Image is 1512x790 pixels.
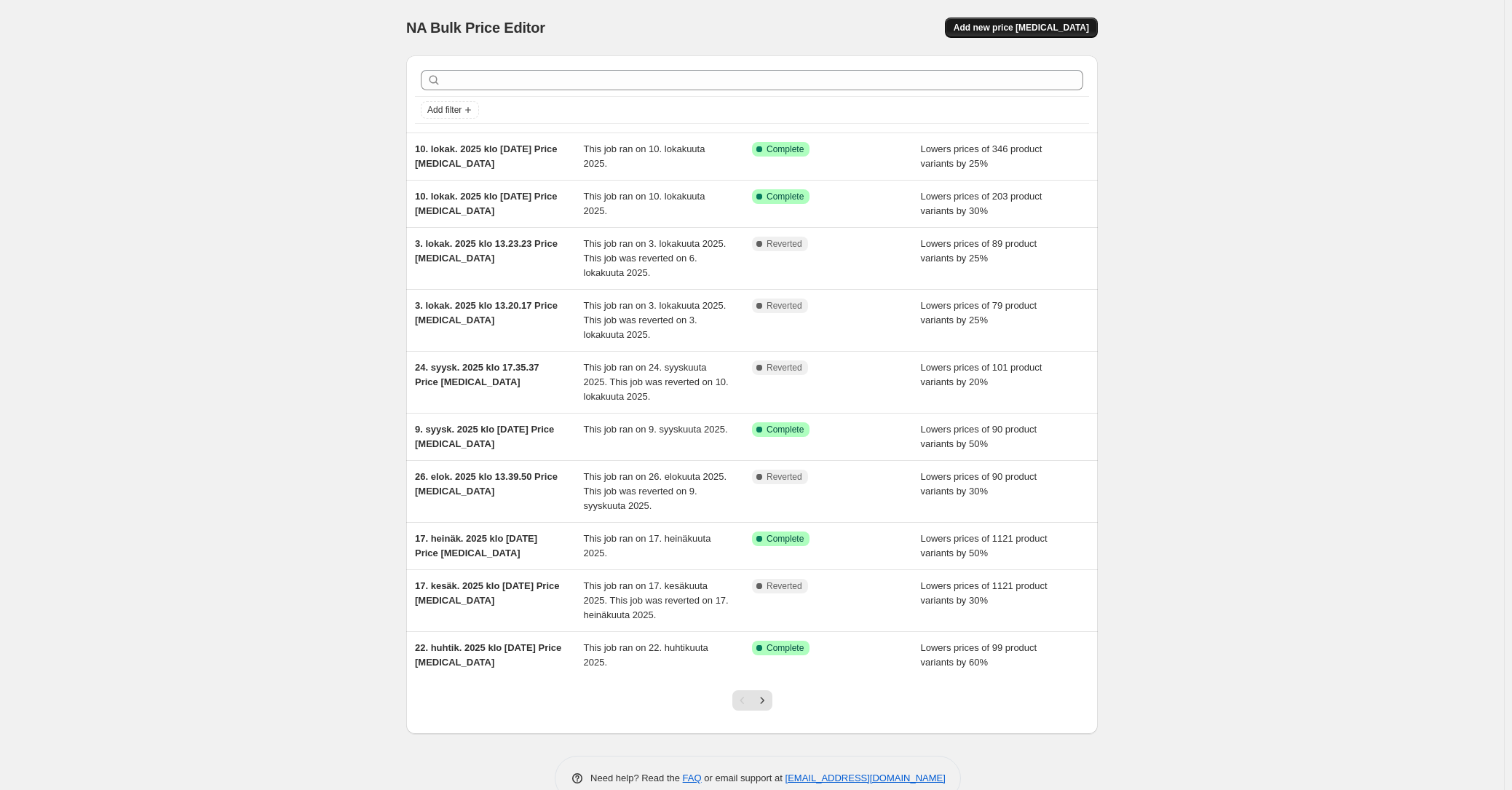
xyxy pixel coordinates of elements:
span: Complete [767,191,804,202]
span: This job ran on 26. elokuuta 2025. This job was reverted on 9. syyskuuta 2025. [584,471,727,511]
span: This job ran on 9. syyskuuta 2025. [584,424,728,435]
span: 9. syysk. 2025 klo [DATE] Price [MEDICAL_DATA] [415,424,554,449]
span: Lowers prices of 90 product variants by 50% [921,424,1037,449]
span: This job ran on 10. lokakuuta 2025. [584,191,705,216]
span: 17. kesäk. 2025 klo [DATE] Price [MEDICAL_DATA] [415,580,559,606]
span: Lowers prices of 203 product variants by 30% [921,191,1042,216]
span: Lowers prices of 346 product variants by 25% [921,143,1042,169]
span: Reverted [767,362,802,374]
span: Complete [767,533,804,545]
span: Lowers prices of 99 product variants by 60% [921,642,1037,668]
span: Lowers prices of 1121 product variants by 30% [921,580,1048,606]
span: This job ran on 3. lokakuuta 2025. This job was reverted on 3. lokakuuta 2025. [584,300,727,340]
span: This job ran on 3. lokakuuta 2025. This job was reverted on 6. lokakuuta 2025. [584,238,727,278]
a: FAQ [683,773,702,783]
span: Reverted [767,580,802,592]
span: Complete [767,424,804,435]
span: NA Bulk Price Editor [406,20,545,36]
span: Lowers prices of 101 product variants by 20% [921,362,1042,387]
button: Next [752,690,772,711]
button: Add filter [421,101,479,119]
span: Lowers prices of 79 product variants by 25% [921,300,1037,325]
span: This job ran on 17. kesäkuuta 2025. This job was reverted on 17. heinäkuuta 2025. [584,580,729,620]
span: Reverted [767,238,802,250]
span: Add new price [MEDICAL_DATA] [954,22,1089,33]
span: 10. lokak. 2025 klo [DATE] Price [MEDICAL_DATA] [415,191,558,216]
button: Add new price [MEDICAL_DATA] [945,17,1098,38]
span: Add filter [427,104,462,116]
span: 17. heinäk. 2025 klo [DATE] Price [MEDICAL_DATA] [415,533,537,558]
span: 22. huhtik. 2025 klo [DATE] Price [MEDICAL_DATA] [415,642,561,668]
span: This job ran on 10. lokakuuta 2025. [584,143,705,169]
span: Lowers prices of 89 product variants by 25% [921,238,1037,264]
span: Reverted [767,471,802,483]
span: 26. elok. 2025 klo 13.39.50 Price [MEDICAL_DATA] [415,471,558,497]
span: 24. syysk. 2025 klo 17.35.37 Price [MEDICAL_DATA] [415,362,539,387]
span: Complete [767,143,804,155]
a: [EMAIL_ADDRESS][DOMAIN_NAME] [785,773,946,783]
span: Lowers prices of 90 product variants by 30% [921,471,1037,497]
span: This job ran on 22. huhtikuuta 2025. [584,642,708,668]
span: This job ran on 17. heinäkuuta 2025. [584,533,711,558]
span: 10. lokak. 2025 klo [DATE] Price [MEDICAL_DATA] [415,143,558,169]
span: Lowers prices of 1121 product variants by 50% [921,533,1048,558]
span: 3. lokak. 2025 klo 13.20.17 Price [MEDICAL_DATA] [415,300,558,325]
span: Complete [767,642,804,654]
span: This job ran on 24. syyskuuta 2025. This job was reverted on 10. lokakuuta 2025. [584,362,729,402]
span: Need help? Read the [590,773,683,783]
span: or email support at [702,773,785,783]
span: Reverted [767,300,802,312]
nav: Pagination [732,690,772,711]
span: 3. lokak. 2025 klo 13.23.23 Price [MEDICAL_DATA] [415,238,558,264]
